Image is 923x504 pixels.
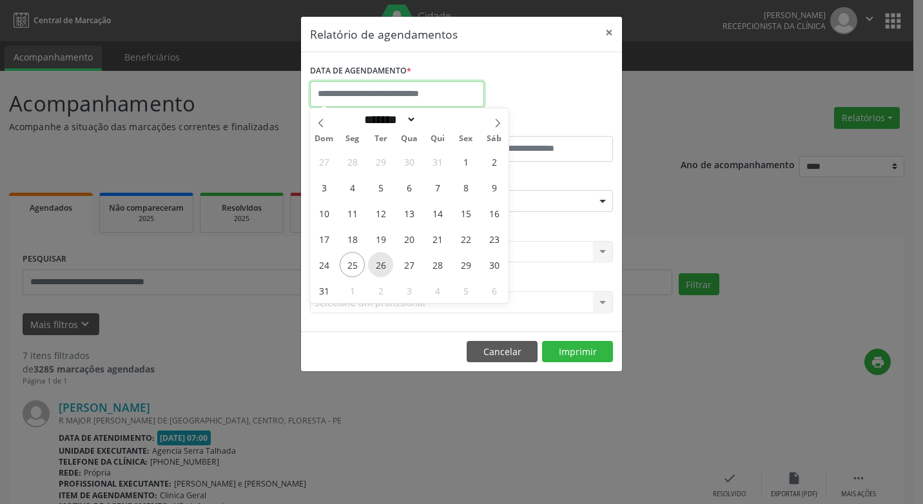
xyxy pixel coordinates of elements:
span: Setembro 5, 2025 [453,278,478,303]
h5: Relatório de agendamentos [310,26,458,43]
span: Julho 28, 2025 [340,149,365,174]
span: Agosto 28, 2025 [425,252,450,277]
span: Setembro 2, 2025 [368,278,393,303]
span: Agosto 4, 2025 [340,175,365,200]
button: Close [596,17,622,48]
select: Month [360,113,416,126]
input: Year [416,113,459,126]
span: Agosto 19, 2025 [368,226,393,251]
span: Agosto 9, 2025 [481,175,507,200]
span: Agosto 26, 2025 [368,252,393,277]
span: Agosto 11, 2025 [340,200,365,226]
span: Qui [423,135,452,143]
label: ATÉ [465,116,613,136]
span: Julho 30, 2025 [396,149,422,174]
span: Agosto 2, 2025 [481,149,507,174]
span: Qua [395,135,423,143]
span: Setembro 6, 2025 [481,278,507,303]
span: Agosto 29, 2025 [453,252,478,277]
span: Agosto 7, 2025 [425,175,450,200]
span: Agosto 13, 2025 [396,200,422,226]
label: DATA DE AGENDAMENTO [310,61,411,81]
span: Julho 27, 2025 [311,149,336,174]
span: Setembro 3, 2025 [396,278,422,303]
span: Agosto 18, 2025 [340,226,365,251]
span: Agosto 30, 2025 [481,252,507,277]
span: Agosto 25, 2025 [340,252,365,277]
span: Ter [367,135,395,143]
span: Agosto 3, 2025 [311,175,336,200]
span: Setembro 1, 2025 [340,278,365,303]
span: Agosto 17, 2025 [311,226,336,251]
span: Agosto 5, 2025 [368,175,393,200]
span: Agosto 16, 2025 [481,200,507,226]
span: Agosto 20, 2025 [396,226,422,251]
span: Agosto 1, 2025 [453,149,478,174]
span: Julho 31, 2025 [425,149,450,174]
span: Agosto 8, 2025 [453,175,478,200]
span: Julho 29, 2025 [368,149,393,174]
button: Cancelar [467,341,538,363]
span: Agosto 21, 2025 [425,226,450,251]
span: Agosto 23, 2025 [481,226,507,251]
span: Agosto 15, 2025 [453,200,478,226]
span: Agosto 10, 2025 [311,200,336,226]
span: Agosto 14, 2025 [425,200,450,226]
span: Agosto 22, 2025 [453,226,478,251]
span: Agosto 12, 2025 [368,200,393,226]
span: Agosto 6, 2025 [396,175,422,200]
span: Seg [338,135,367,143]
span: Sáb [480,135,509,143]
span: Agosto 24, 2025 [311,252,336,277]
span: Setembro 4, 2025 [425,278,450,303]
span: Agosto 31, 2025 [311,278,336,303]
span: Dom [310,135,338,143]
button: Imprimir [542,341,613,363]
span: Sex [452,135,480,143]
span: Agosto 27, 2025 [396,252,422,277]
